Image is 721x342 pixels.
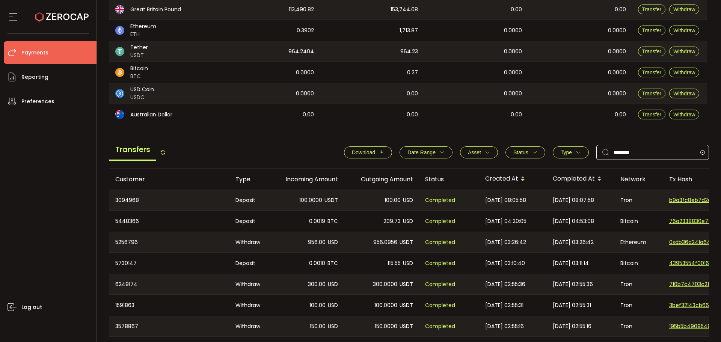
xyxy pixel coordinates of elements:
span: Withdraw [673,90,695,96]
span: Transfer [642,69,662,75]
div: Tron [614,274,663,294]
span: 115.55 [388,259,401,268]
span: Withdraw [673,69,695,75]
iframe: Chat Widget [634,261,721,342]
div: 1591863 [109,295,229,316]
div: Withdraw [229,232,269,252]
button: Transfer [638,5,666,14]
span: USD [403,196,413,205]
button: Date Range [400,146,453,158]
span: USDT [400,280,413,289]
span: 0.0000 [504,26,522,35]
span: 100.00 [385,196,401,205]
span: Completed [425,322,455,331]
span: [DATE] 04:20:05 [485,217,526,226]
span: 0.0000 [608,89,626,98]
span: 153,744.08 [391,5,418,14]
span: Preferences [21,96,54,107]
button: Withdraw [669,68,699,77]
div: 5730147 [109,253,229,274]
span: [DATE] 02:55:36 [485,280,525,289]
span: Transfer [642,6,662,12]
span: 0.00 [407,110,418,119]
img: aud_portfolio.svg [115,110,124,119]
button: Withdraw [669,47,699,56]
span: USD [403,259,413,268]
span: Withdraw [673,27,695,33]
span: 0.0000 [296,68,314,77]
span: 0.0000 [296,89,314,98]
div: Tron [614,316,663,336]
span: USDT [400,301,413,310]
img: usdt_portfolio.svg [115,47,124,56]
span: Ethereum [130,23,156,30]
span: 150.00 [310,322,326,331]
div: Completed At [547,173,614,185]
span: [DATE] 08:05:58 [485,196,526,205]
span: 100.00 [309,301,326,310]
div: Created At [479,173,547,185]
span: Withdraw [673,6,695,12]
span: Reporting [21,72,48,83]
span: 964.2404 [288,47,314,56]
span: Transfer [642,111,662,118]
button: Status [505,146,545,158]
span: 1,713.87 [400,26,418,35]
span: 113,490.82 [289,5,314,14]
span: 956.0956 [373,238,397,247]
span: Withdraw [673,111,695,118]
span: Status [513,149,528,155]
div: 5256796 [109,232,229,252]
span: [DATE] 03:26:42 [485,238,526,247]
span: Transfer [642,27,662,33]
span: Completed [425,196,455,205]
div: Deposit [229,253,269,274]
div: Tron [614,190,663,210]
span: Asset [468,149,481,155]
span: 964.23 [400,47,418,56]
span: [DATE] 02:55:31 [553,301,591,310]
button: Transfer [638,26,666,35]
span: 0.0000 [608,26,626,35]
img: eth_portfolio.svg [115,26,124,35]
span: 956.00 [308,238,326,247]
div: Incoming Amount [269,175,344,184]
span: 209.73 [383,217,401,226]
span: [DATE] 03:26:42 [553,238,594,247]
span: 0.00 [511,110,522,119]
span: 0.0000 [504,68,522,77]
span: 0.0000 [608,47,626,56]
span: Withdraw [673,48,695,54]
button: Transfer [638,68,666,77]
button: Withdraw [669,110,699,119]
span: [DATE] 02:55:31 [485,301,523,310]
div: Ethereum [614,232,663,252]
span: [DATE] 03:11:14 [553,259,589,268]
span: USDC [130,93,154,101]
span: Great Britain Pound [130,6,181,14]
button: Transfer [638,47,666,56]
span: [DATE] 08:07:58 [553,196,594,205]
span: Completed [425,238,455,247]
span: 0.00 [511,5,522,14]
span: [DATE] 02:55:16 [485,322,524,331]
div: 3094968 [109,190,229,210]
button: Transfer [638,110,666,119]
button: Asset [460,146,498,158]
div: Withdraw [229,274,269,294]
span: Transfer [642,90,662,96]
span: 0.00 [615,5,626,14]
div: Bitcoin [614,253,663,274]
span: Type [561,149,572,155]
span: USDT [400,322,413,331]
span: 0.0010 [309,259,325,268]
span: 300.00 [308,280,326,289]
span: Log out [21,302,42,313]
button: Transfer [638,89,666,98]
span: 0.0019 [309,217,325,226]
span: [DATE] 04:53:08 [553,217,594,226]
span: 100.0000 [374,301,397,310]
span: Australian Dollar [130,111,172,119]
span: BTC [130,72,148,80]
